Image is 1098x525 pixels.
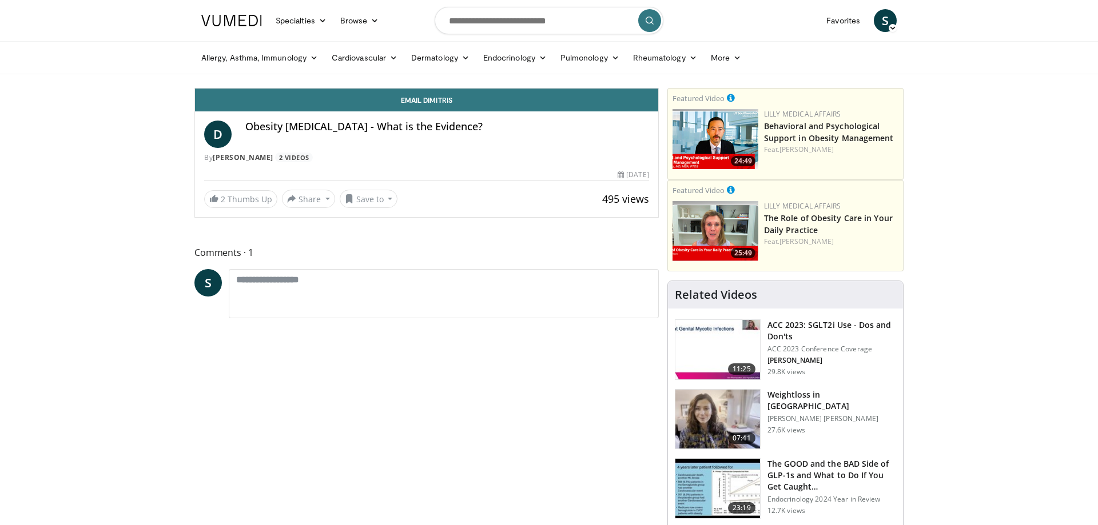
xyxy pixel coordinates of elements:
[245,121,649,133] h4: Obesity [MEDICAL_DATA] - What is the Evidence?
[195,89,658,111] a: Email Dimitris
[779,237,834,246] a: [PERSON_NAME]
[704,46,748,69] a: More
[673,201,758,261] a: 25:49
[194,46,325,69] a: Allergy, Asthma, Immunology
[204,190,277,208] a: 2 Thumbs Up
[269,9,333,32] a: Specialties
[476,46,554,69] a: Endocrinology
[767,495,896,504] p: Endocrinology 2024 Year in Review
[213,153,273,162] a: [PERSON_NAME]
[675,319,896,380] a: 11:25 ACC 2023: SGLT2i Use - Dos and Don'ts ACC 2023 Conference Coverage [PERSON_NAME] 29.8K views
[675,390,760,449] img: 9983fed1-7565-45be-8934-aef1103ce6e2.150x105_q85_crop-smart_upscale.jpg
[767,356,896,365] p: [PERSON_NAME]
[767,426,805,435] p: 27.6K views
[675,458,896,519] a: 23:19 The GOOD and the BAD Side of GLP-1s and What to Do If You Get Caught… Endocrinology 2024 Ye...
[675,459,760,518] img: 756cb5e3-da60-49d4-af2c-51c334342588.150x105_q85_crop-smart_upscale.jpg
[764,213,893,235] a: The Role of Obesity Care in Your Daily Practice
[728,502,755,514] span: 23:19
[764,237,898,247] div: Feat.
[333,9,386,32] a: Browse
[673,201,758,261] img: e1208b6b-349f-4914-9dd7-f97803bdbf1d.png.150x105_q85_crop-smart_upscale.png
[204,153,649,163] div: By
[767,344,896,354] p: ACC 2023 Conference Coverage
[728,363,755,375] span: 11:25
[767,414,896,423] p: [PERSON_NAME] [PERSON_NAME]
[618,170,649,180] div: [DATE]
[675,320,760,379] img: 9258cdf1-0fbf-450b-845f-99397d12d24a.150x105_q85_crop-smart_upscale.jpg
[626,46,704,69] a: Rheumatology
[602,192,649,206] span: 495 views
[767,319,896,342] h3: ACC 2023: SGLT2i Use - Dos and Don'ts
[673,93,725,103] small: Featured Video
[275,153,313,162] a: 2 Videos
[731,156,755,166] span: 24:49
[675,288,757,302] h4: Related Videos
[673,109,758,169] img: ba3304f6-7838-4e41-9c0f-2e31ebde6754.png.150x105_q85_crop-smart_upscale.png
[764,201,841,211] a: Lilly Medical Affairs
[728,432,755,444] span: 07:41
[764,109,841,119] a: Lilly Medical Affairs
[340,190,398,208] button: Save to
[819,9,867,32] a: Favorites
[764,121,894,143] a: Behavioral and Psychological Support in Obesity Management
[194,245,659,260] span: Comments 1
[779,145,834,154] a: [PERSON_NAME]
[767,367,805,376] p: 29.8K views
[194,269,222,296] a: S
[204,121,232,148] a: D
[201,15,262,26] img: VuMedi Logo
[764,145,898,155] div: Feat.
[767,458,896,492] h3: The GOOD and the BAD Side of GLP-1s and What to Do If You Get Caught…
[675,389,896,450] a: 07:41 Weightloss in [GEOGRAPHIC_DATA] [PERSON_NAME] [PERSON_NAME] 27.6K views
[874,9,897,32] a: S
[435,7,663,34] input: Search topics, interventions
[554,46,626,69] a: Pulmonology
[282,190,335,208] button: Share
[404,46,476,69] a: Dermatology
[767,389,896,412] h3: Weightloss in [GEOGRAPHIC_DATA]
[731,248,755,258] span: 25:49
[221,194,225,205] span: 2
[325,46,404,69] a: Cardiovascular
[673,185,725,195] small: Featured Video
[767,506,805,515] p: 12.7K views
[673,109,758,169] a: 24:49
